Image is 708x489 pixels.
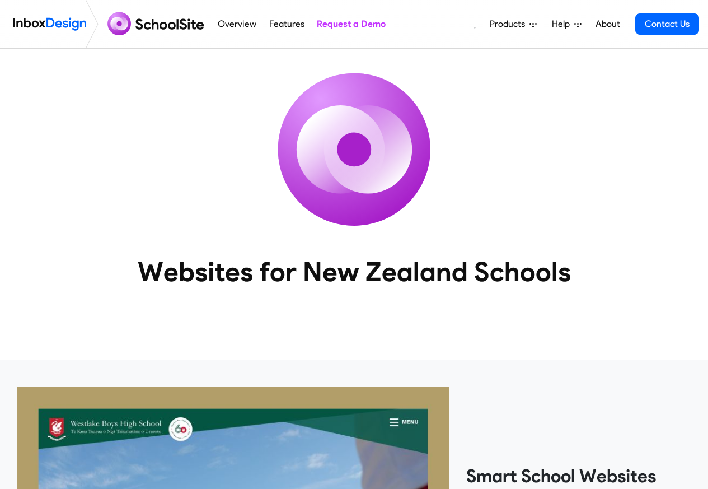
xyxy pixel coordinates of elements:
[254,49,455,250] img: icon_schoolsite.svg
[592,13,623,35] a: About
[552,17,574,31] span: Help
[547,13,586,35] a: Help
[313,13,388,35] a: Request a Demo
[490,17,529,31] span: Products
[266,13,307,35] a: Features
[88,255,620,288] heading: Websites for New Zealand Schools
[466,465,691,487] heading: Smart School Websites
[635,13,699,35] a: Contact Us
[485,13,541,35] a: Products
[103,11,212,38] img: schoolsite logo
[215,13,260,35] a: Overview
